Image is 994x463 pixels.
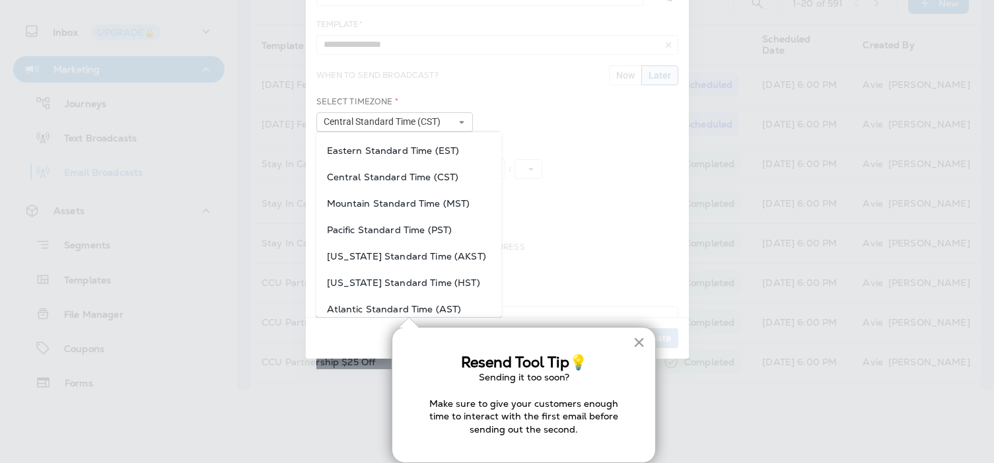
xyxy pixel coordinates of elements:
h3: Resend Tool Tip💡 [419,354,629,371]
label: Select Timezone [316,96,398,107]
span: Atlantic Standard Time (AST) [327,304,491,314]
p: Sending it too soon? [419,371,629,384]
span: [US_STATE] Standard Time (HST) [327,277,491,288]
span: Central Standard Time (CST) [324,116,446,127]
p: Make sure to give your customers enough time to interact with the first email before sending out ... [419,398,629,437]
span: Pacific Standard Time (PST) [327,225,491,235]
span: Mountain Standard Time (MST) [327,198,491,209]
button: Close [633,332,645,353]
span: Eastern Standard Time (EST) [327,145,491,156]
span: Central Standard Time (CST) [327,172,491,182]
span: [US_STATE] Standard Time (AKST) [327,251,491,262]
